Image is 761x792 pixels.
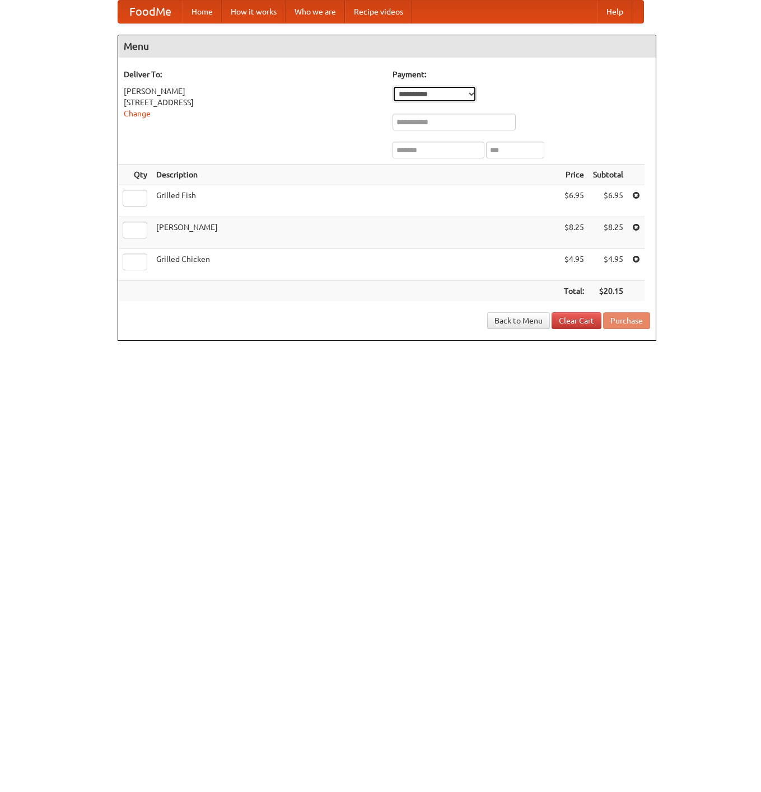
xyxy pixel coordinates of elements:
div: [STREET_ADDRESS] [124,97,381,108]
td: Grilled Fish [152,185,559,217]
td: Grilled Chicken [152,249,559,281]
td: $8.25 [589,217,628,249]
td: [PERSON_NAME] [152,217,559,249]
th: Price [559,165,589,185]
th: Subtotal [589,165,628,185]
th: Total: [559,281,589,302]
a: Back to Menu [487,312,550,329]
h4: Menu [118,35,656,58]
a: Help [597,1,632,23]
a: Recipe videos [345,1,412,23]
td: $6.95 [559,185,589,217]
a: Who we are [286,1,345,23]
h5: Payment: [393,69,650,80]
h5: Deliver To: [124,69,381,80]
td: $6.95 [589,185,628,217]
th: Description [152,165,559,185]
a: FoodMe [118,1,183,23]
div: [PERSON_NAME] [124,86,381,97]
th: Qty [118,165,152,185]
th: $20.15 [589,281,628,302]
td: $4.95 [589,249,628,281]
a: Change [124,109,151,118]
button: Purchase [603,312,650,329]
td: $4.95 [559,249,589,281]
td: $8.25 [559,217,589,249]
a: How it works [222,1,286,23]
a: Clear Cart [552,312,601,329]
a: Home [183,1,222,23]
